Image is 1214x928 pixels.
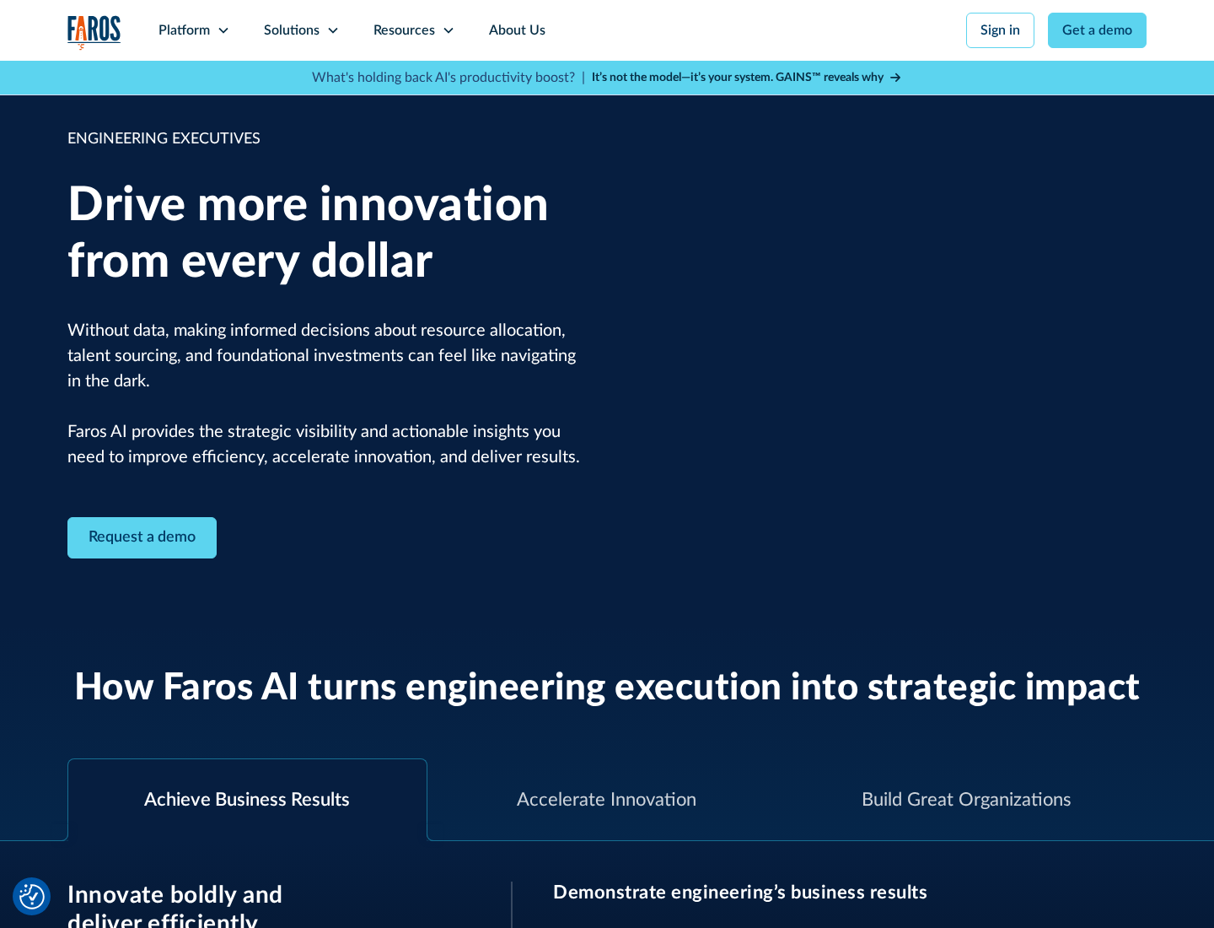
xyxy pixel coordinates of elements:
[67,15,121,50] img: Logo of the analytics and reporting company Faros.
[264,20,320,40] div: Solutions
[373,20,435,40] div: Resources
[158,20,210,40] div: Platform
[67,517,217,558] a: Contact Modal
[67,128,582,151] div: ENGINEERING EXECUTIVES
[67,15,121,50] a: home
[1048,13,1147,48] a: Get a demo
[553,882,1147,904] h3: Demonstrate engineering’s business results
[517,786,696,814] div: Accelerate Innovation
[74,666,1141,711] h2: How Faros AI turns engineering execution into strategic impact
[862,786,1072,814] div: Build Great Organizations
[19,884,45,909] img: Revisit consent button
[592,72,884,84] strong: It’s not the model—it’s your system. GAINS™ reveals why
[592,69,902,87] a: It’s not the model—it’s your system. GAINS™ reveals why
[67,178,582,291] h1: Drive more innovation from every dollar
[19,884,45,909] button: Cookie Settings
[966,13,1034,48] a: Sign in
[144,786,350,814] div: Achieve Business Results
[67,318,582,470] p: Without data, making informed decisions about resource allocation, talent sourcing, and foundatio...
[312,67,585,88] p: What's holding back AI's productivity boost? |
